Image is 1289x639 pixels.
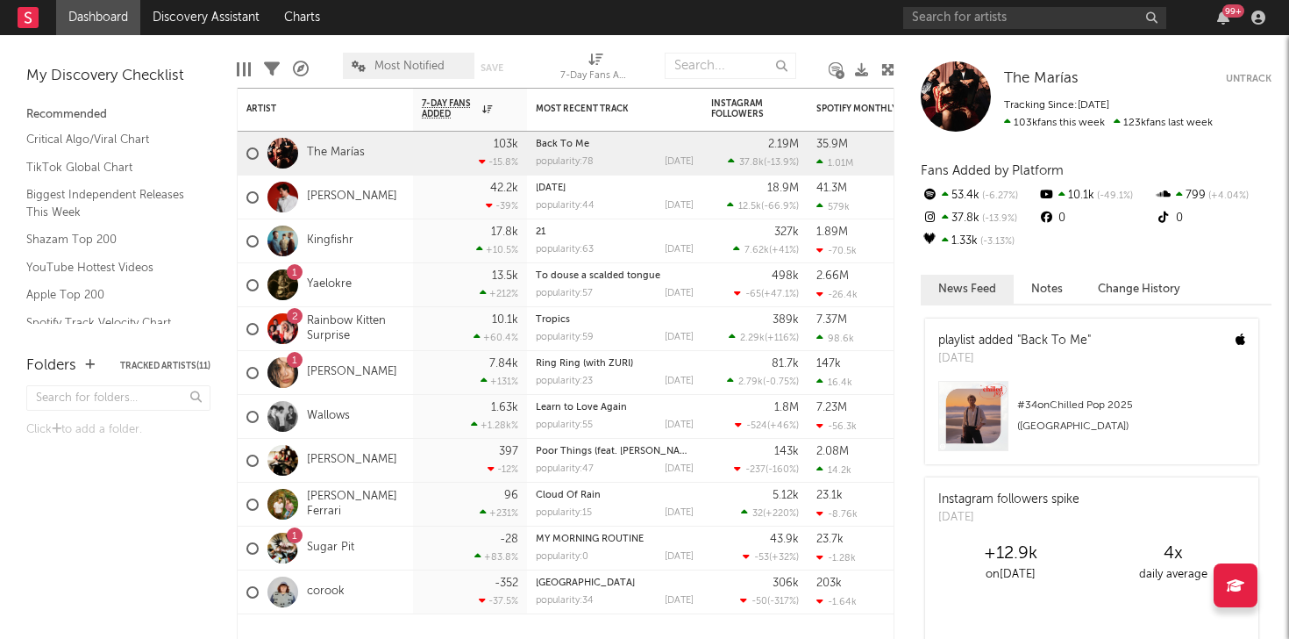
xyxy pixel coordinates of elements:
[665,333,694,342] div: [DATE]
[752,509,763,519] span: 32
[422,98,478,119] span: 7-Day Fans Added
[665,157,694,167] div: [DATE]
[921,207,1037,230] div: 37.8k
[536,104,667,114] div: Most Recent Track
[1092,564,1254,585] div: daily average
[307,541,354,556] a: Sugar Pit
[665,464,694,474] div: [DATE]
[929,564,1092,585] div: on [DATE]
[665,201,694,211] div: [DATE]
[774,446,799,457] div: 143k
[665,289,694,298] div: [DATE]
[536,578,694,588] div: worcestershire
[536,140,694,149] div: Back To Me
[536,359,694,369] div: Ring Ring (with ZURI)
[494,139,518,150] div: 103k
[741,507,799,519] div: ( )
[1037,184,1154,207] div: 10.1k
[307,277,352,292] a: Yaelokre
[665,420,694,430] div: [DATE]
[26,66,210,87] div: My Discovery Checklist
[536,140,589,149] a: Back To Me
[816,490,843,501] div: 23.1k
[665,53,796,79] input: Search...
[536,157,594,167] div: popularity: 78
[1206,191,1249,201] span: +4.04 %
[307,190,397,205] a: [PERSON_NAME]
[738,202,761,212] span: 12.5k
[766,158,796,168] span: -13.9 %
[495,578,518,589] div: -352
[307,365,397,380] a: [PERSON_NAME]
[1017,334,1091,347] a: "Back To Me"
[754,553,769,563] span: -53
[1004,118,1105,128] span: 103k fans this week
[665,508,694,518] div: [DATE]
[490,183,518,194] div: 42.2k
[770,421,796,431] span: +46 %
[816,377,852,388] div: 16.4k
[26,185,193,221] a: Biggest Independent Releases This Week
[488,463,518,475] div: -12 %
[120,362,210,370] button: Tracked Artists(11)
[816,104,948,114] div: Spotify Monthly Listeners
[1080,275,1198,304] button: Change History
[816,245,857,256] div: -70.5k
[481,63,503,73] button: Save
[767,334,796,343] span: +116 %
[536,447,694,456] div: Poor Things (feat. Ben Kweller)
[816,333,854,344] div: 98.6k
[744,246,769,255] span: 7.62k
[536,333,594,342] div: popularity: 59
[773,490,799,501] div: 5.12k
[745,290,761,299] span: -65
[979,191,1018,201] span: -6.27 %
[764,202,796,212] span: -66.9 %
[929,543,1092,564] div: +12.9k
[1217,11,1229,25] button: 99+
[26,130,193,149] a: Critical Algo/Viral Chart
[739,158,764,168] span: 37.8k
[500,534,518,545] div: -28
[536,535,694,544] div: MY MORNING ROUTINE
[1004,70,1079,88] a: The Marías
[921,164,1064,177] span: Fans Added by Platform
[480,288,518,299] div: +212 %
[733,244,799,255] div: ( )
[740,334,765,343] span: 2.29k
[772,358,799,370] div: 81.7k
[1004,100,1109,111] span: Tracking Since: [DATE]
[746,421,767,431] span: -524
[978,237,1015,247] span: -3.13 %
[921,184,1037,207] div: 53.4k
[536,535,644,544] a: MY MORNING ROUTINE
[536,227,545,237] a: 21
[772,246,796,255] span: +41 %
[536,403,627,413] a: Learn to Love Again
[774,402,799,413] div: 1.8M
[560,66,630,87] div: 7-Day Fans Added (7-Day Fans Added)
[479,595,518,607] div: -37.5 %
[734,288,799,299] div: ( )
[1017,395,1245,437] div: # 34 on Chilled Pop 2025 ([GEOGRAPHIC_DATA])
[938,491,1079,509] div: Instagram followers spike
[816,446,849,457] div: 2.08M
[536,359,633,369] a: Ring Ring (with ZURI)
[536,245,594,255] div: popularity: 63
[903,7,1166,29] input: Search for artists
[293,44,309,95] div: A&R Pipeline
[492,314,518,326] div: 10.1k
[489,358,518,370] div: 7.84k
[1004,71,1079,86] span: The Marías
[307,453,397,468] a: [PERSON_NAME]
[938,509,1079,527] div: [DATE]
[768,139,799,150] div: 2.19M
[727,200,799,212] div: ( )
[237,44,251,95] div: Edit Columns
[745,465,766,475] span: -237
[1037,207,1154,230] div: 0
[766,377,796,387] span: -0.75 %
[729,332,799,343] div: ( )
[1222,4,1244,18] div: 99 +
[816,596,857,607] div: -1.64k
